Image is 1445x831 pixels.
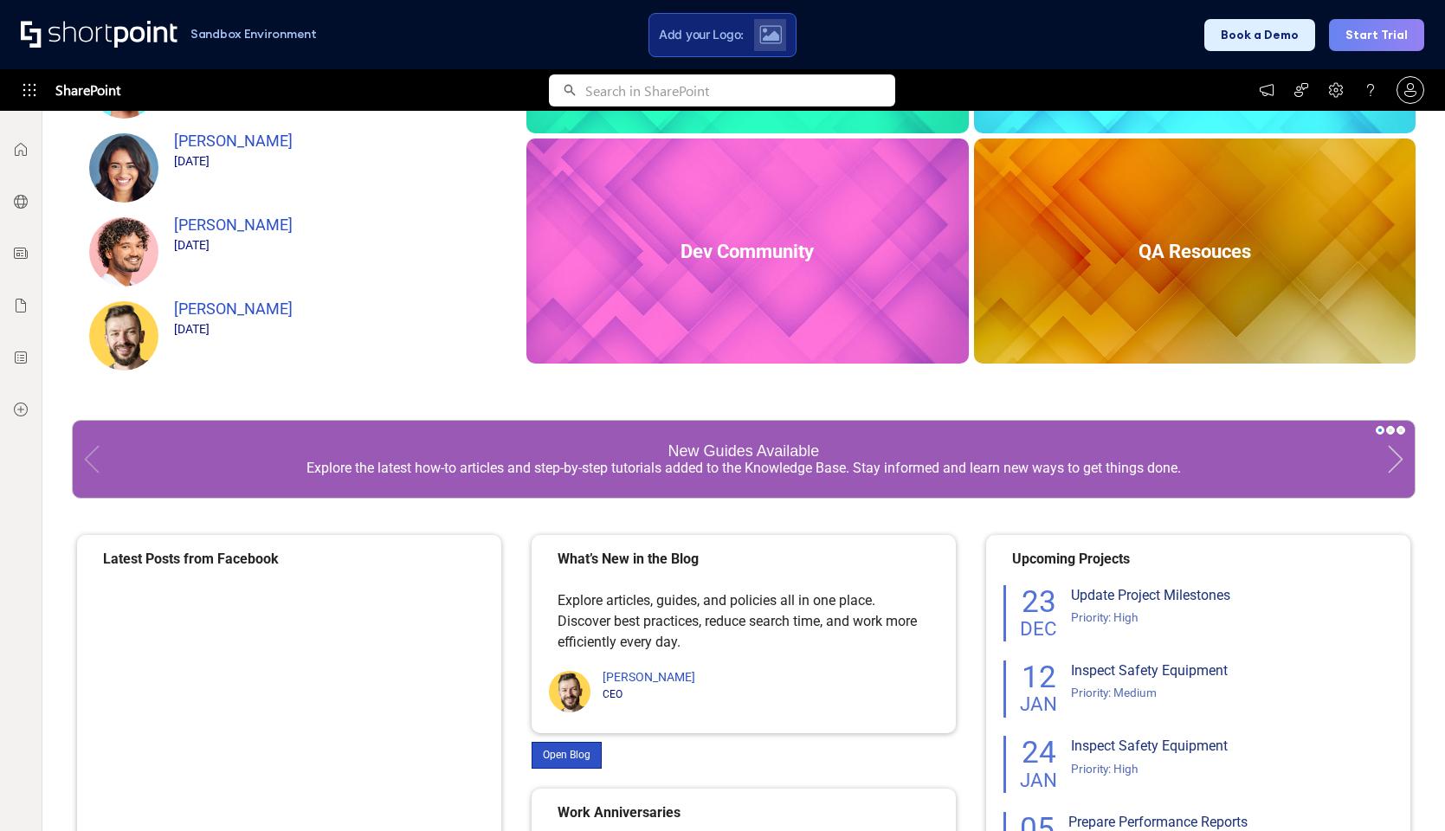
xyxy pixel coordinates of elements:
h1: Sandbox Environment [190,29,317,39]
iframe: Chat Widget [1358,748,1445,831]
div: Inspect Safety Equipment [1071,660,1393,681]
div: Explore articles, guides, and policies all in one place. Discover best practices, reduce search t... [558,549,930,653]
div: Priority: High [1071,609,1393,626]
div: [PERSON_NAME] [174,297,489,320]
strong: Work Anniversaries [558,804,681,821]
div: [DATE] [174,236,489,254]
strong: Upcoming Projects [1012,551,1130,567]
div: DEC [1020,619,1057,638]
div: QA Resouces [978,240,1411,261]
div: CEO [603,686,939,702]
div: [PERSON_NAME] [174,129,489,152]
div: New Guides Available [668,442,820,459]
button: Start Trial [1329,19,1424,51]
div: JAN [1020,770,1057,789]
div: Priority: Medium [1071,684,1393,701]
a: Open Blog [532,742,602,769]
strong: Latest Posts from Facebook [103,551,279,567]
img: Upload logo [759,25,782,44]
div: [PERSON_NAME] [603,668,939,686]
div: [DATE] [174,320,489,338]
div: [PERSON_NAME] [174,213,489,236]
button: Book a Demo [1204,19,1315,51]
div: 12 [1020,664,1057,692]
span: Add your Logo: [659,27,744,42]
div: Dev Community [531,240,964,261]
div: [DATE] [174,152,489,171]
span: SharePoint [55,69,120,111]
div: Priority: High [1071,760,1393,777]
div: Explore the latest how-to articles and step-by-step tutorials added to the Knowledge Base. Stay i... [107,460,1380,476]
div: JAN [1020,694,1057,713]
div: Inspect Safety Equipment [1071,736,1393,757]
div: 23 [1020,589,1057,616]
div: Update Project Milestones [1071,585,1393,606]
strong: What’s New in the Blog [558,551,699,567]
input: Search in SharePoint [585,74,895,106]
div: 24 [1020,739,1057,767]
